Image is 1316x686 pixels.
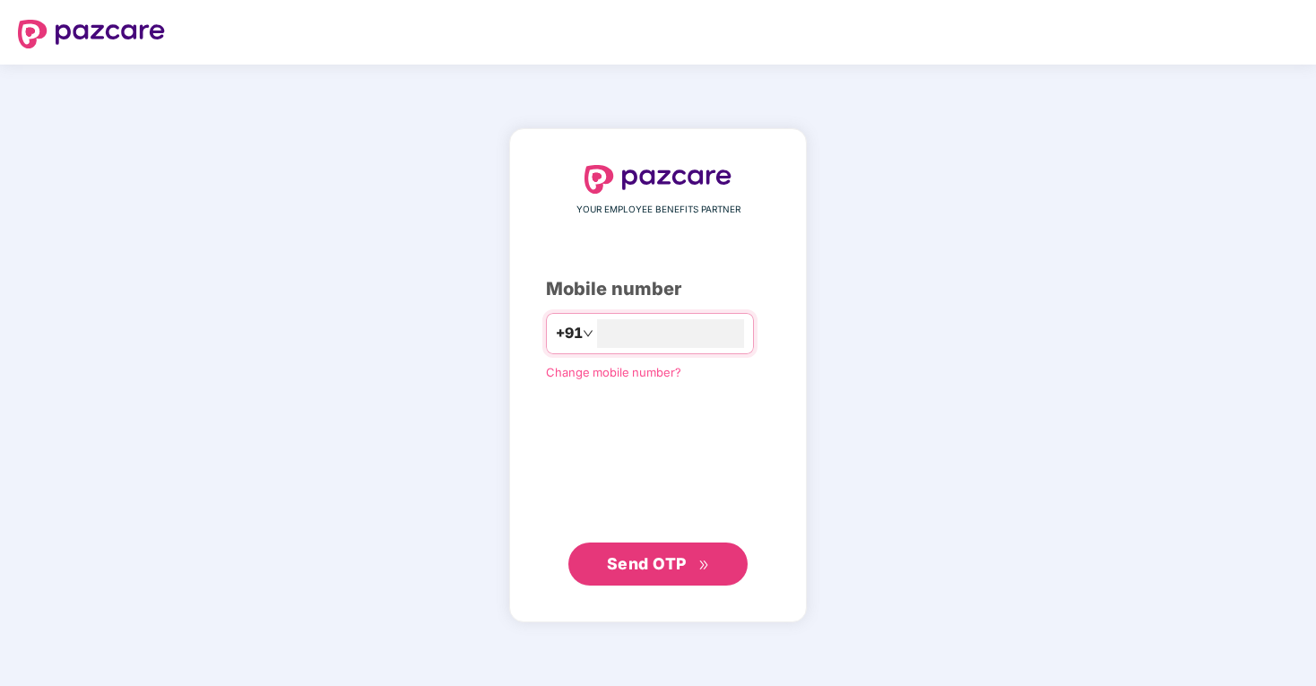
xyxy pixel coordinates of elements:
[546,365,681,379] a: Change mobile number?
[698,560,710,571] span: double-right
[576,203,740,217] span: YOUR EMPLOYEE BENEFITS PARTNER
[583,328,593,339] span: down
[556,322,583,344] span: +91
[546,275,770,303] div: Mobile number
[584,165,732,194] img: logo
[18,20,165,48] img: logo
[607,554,687,573] span: Send OTP
[568,543,748,586] button: Send OTPdouble-right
